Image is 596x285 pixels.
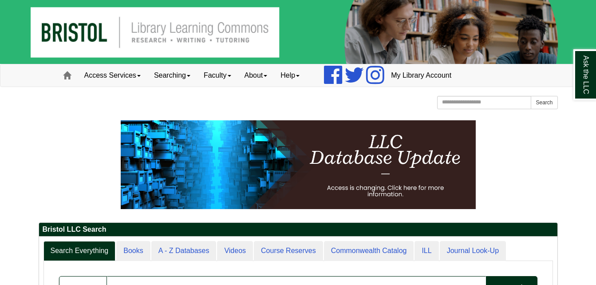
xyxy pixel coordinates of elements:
a: A - Z Databases [151,241,217,261]
a: About [238,64,274,87]
a: My Library Account [384,64,458,87]
a: Commonwealth Catalog [324,241,414,261]
a: Search Everything [43,241,116,261]
a: Books [116,241,150,261]
a: Searching [147,64,197,87]
button: Search [531,96,557,109]
a: Access Services [78,64,147,87]
a: ILL [414,241,438,261]
img: HTML tutorial [121,120,476,209]
a: Videos [217,241,253,261]
a: Course Reserves [254,241,323,261]
a: Faculty [197,64,238,87]
h2: Bristol LLC Search [39,223,557,237]
a: Help [274,64,306,87]
a: Journal Look-Up [440,241,506,261]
